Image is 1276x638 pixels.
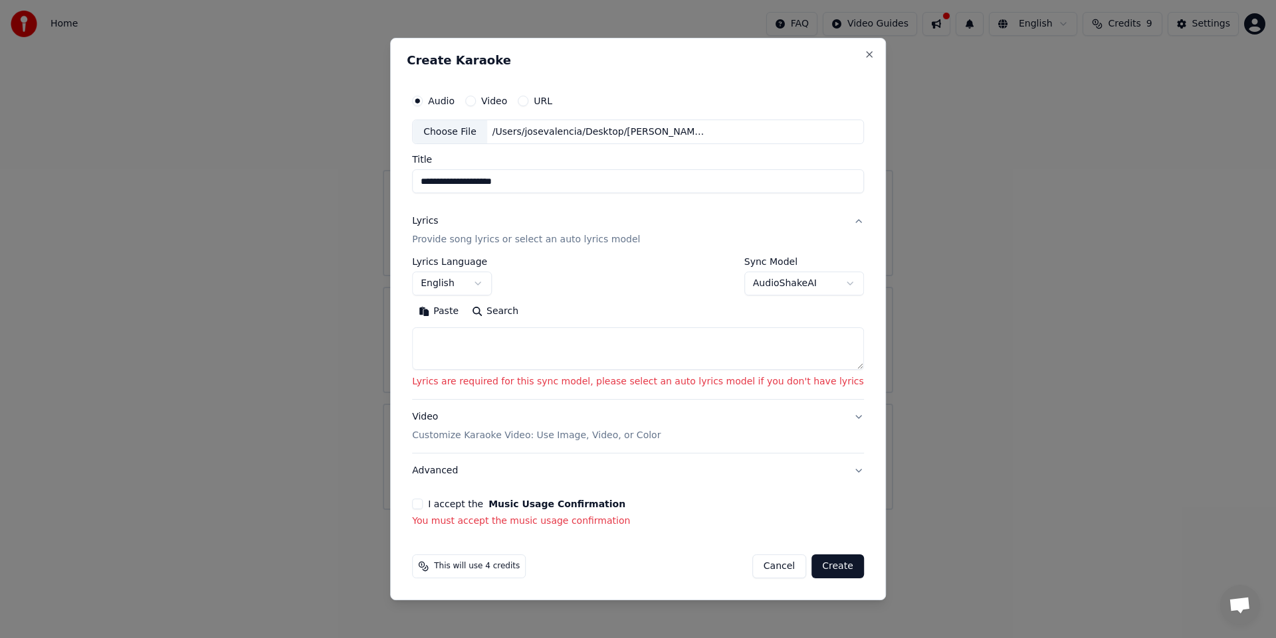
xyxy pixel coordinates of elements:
div: Video [412,411,661,443]
div: /Users/josevalencia/Desktop/[PERSON_NAME]/CANCIONES 1/BENDITO SEA TU NOMBRE.wav [487,125,713,139]
div: Choose File [413,120,487,144]
label: Audio [428,96,455,106]
label: Title [412,155,864,165]
p: Customize Karaoke Video: Use Image, Video, or Color [412,429,661,442]
label: Lyrics Language [412,258,492,267]
h2: Create Karaoke [407,54,869,66]
p: Provide song lyrics or select an auto lyrics model [412,234,640,247]
button: Cancel [752,554,806,578]
label: I accept the [428,499,625,509]
button: LyricsProvide song lyrics or select an auto lyrics model [412,204,864,258]
div: LyricsProvide song lyrics or select an auto lyrics model [412,258,864,400]
label: Sync Model [744,258,864,267]
button: I accept the [488,499,625,509]
div: Lyrics [412,215,438,228]
button: Advanced [412,453,864,488]
button: VideoCustomize Karaoke Video: Use Image, Video, or Color [412,400,864,453]
button: Search [465,301,525,323]
button: Paste [412,301,465,323]
button: Create [811,554,864,578]
span: This will use 4 credits [434,561,520,572]
p: Lyrics are required for this sync model, please select an auto lyrics model if you don't have lyrics [412,376,864,389]
label: URL [534,96,552,106]
p: You must accept the music usage confirmation [412,515,864,528]
label: Video [481,96,507,106]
